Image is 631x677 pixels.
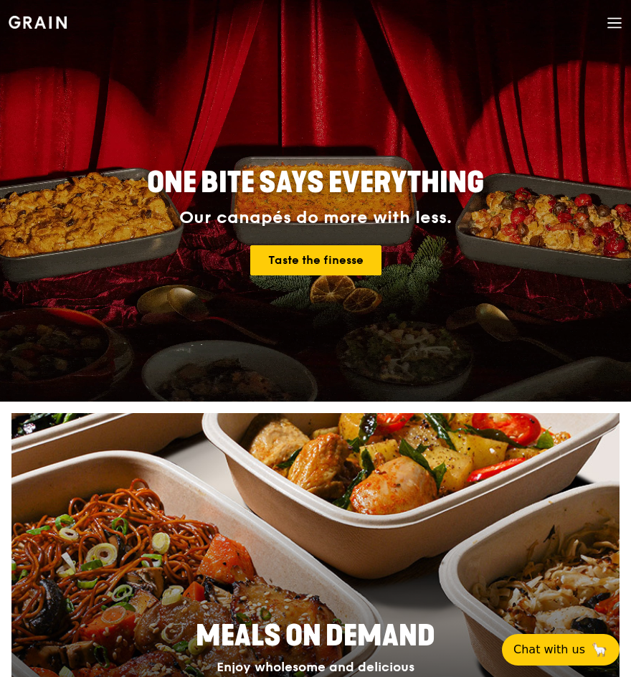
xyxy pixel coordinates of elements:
span: Chat with us [513,641,585,658]
a: Taste the finesse [250,245,381,275]
img: Grain [9,16,67,29]
span: 🦙 [591,641,608,658]
span: Meals On Demand [196,619,435,653]
button: Chat with us🦙 [502,634,620,666]
span: ONE BITE SAYS EVERYTHING [147,166,484,200]
div: Our canapés do more with less. [77,208,554,228]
